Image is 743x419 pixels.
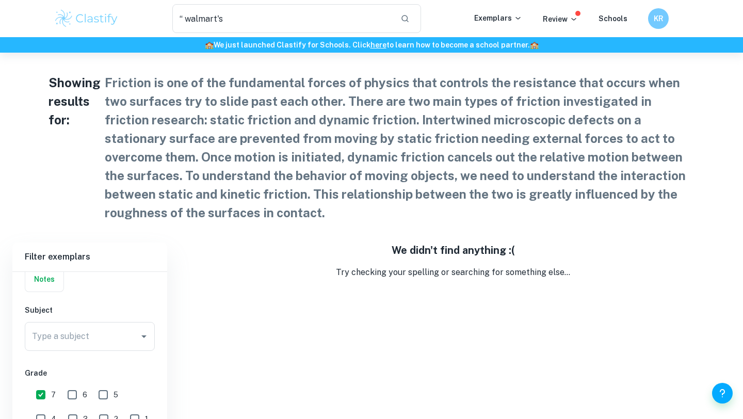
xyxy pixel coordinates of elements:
h6: Subject [25,304,155,316]
span: 6 [83,389,87,400]
input: Search for any exemplars... [172,4,392,33]
img: Clastify logo [54,8,119,29]
p: Try checking your spelling or searching for something else... [175,266,731,279]
span: 7 [51,389,56,400]
button: Help and Feedback [712,383,733,404]
h1: Showing results for: [49,73,101,222]
h1: Friction is one of the fundamental forces of physics that controls the resistance that occurs whe... [105,73,695,222]
p: Exemplars [474,12,522,24]
span: 🏫 [530,41,539,49]
button: Open [137,329,151,344]
button: Notes [25,267,63,292]
a: Schools [599,14,627,23]
h6: We just launched Clastify for Schools. Click to learn how to become a school partner. [2,39,741,51]
h5: We didn't find anything :( [175,243,731,258]
h6: Filter exemplars [12,243,167,271]
h6: Grade [25,367,155,379]
span: 🏫 [205,41,214,49]
a: here [370,41,386,49]
p: Review [543,13,578,25]
span: 5 [114,389,118,400]
button: KR [648,8,669,29]
h6: KR [653,13,665,24]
